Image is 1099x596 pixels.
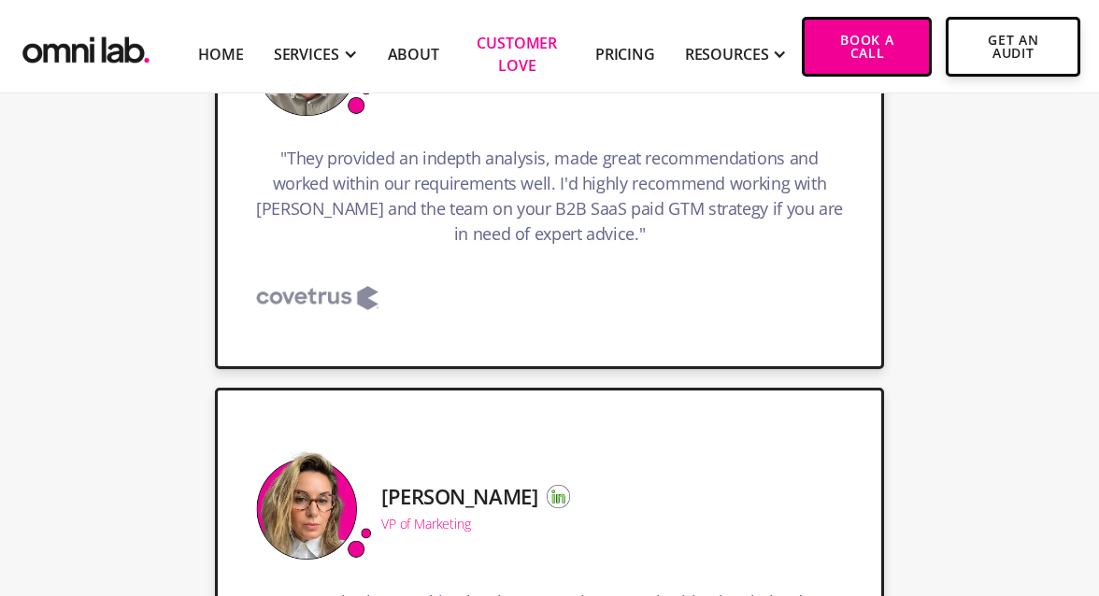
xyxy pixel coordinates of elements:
[381,485,537,507] h5: [PERSON_NAME]
[763,379,1099,596] iframe: Chat Widget
[802,17,932,77] a: Book a Call
[381,518,471,531] div: VP of Marketing
[685,43,769,65] div: RESOURCES
[255,146,844,256] h3: "They provided an indepth analysis, made great recommendations and worked within our requirements...
[595,43,655,65] a: Pricing
[469,32,565,77] a: Customer Love
[946,17,1080,77] a: Get An Audit
[198,43,243,65] a: Home
[388,43,439,65] a: About
[274,43,339,65] div: SERVICES
[19,24,153,68] a: home
[19,24,153,68] img: Omni Lab: B2B SaaS Demand Generation Agency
